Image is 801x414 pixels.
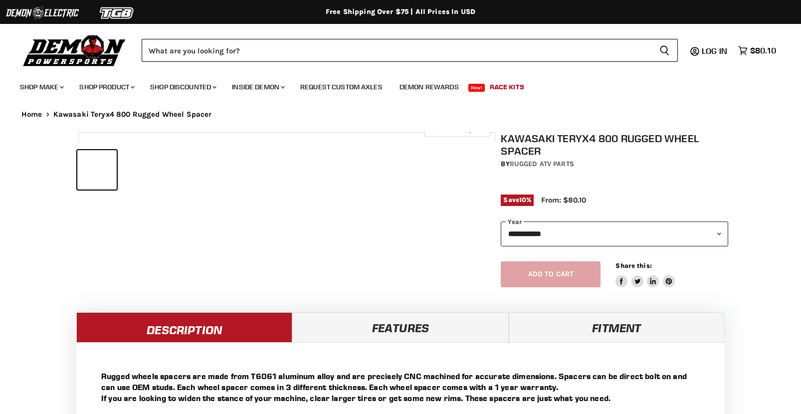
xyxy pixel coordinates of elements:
span: 10 [519,196,526,204]
aside: Share this: [615,261,675,288]
span: Save % [501,195,534,206]
a: Rugged ATV Parts [510,160,574,168]
span: Log in [702,46,727,56]
a: Log in [697,46,733,55]
a: Race Kits [482,77,532,97]
span: Click to expand [429,126,485,133]
span: New! [468,84,485,92]
select: year [501,221,728,246]
a: $80.10 [733,43,781,58]
span: Share this: [615,262,651,269]
a: Request Custom Axles [293,77,390,97]
nav: Breadcrumbs [1,110,800,119]
a: Demon Rewards [392,77,466,97]
div: by [501,159,728,170]
a: Features [292,312,508,342]
a: Shop Discounted [143,77,222,97]
span: $80.10 [750,46,776,55]
img: Demon Powersports [20,32,129,68]
span: Kawasaki Teryx4 800 Rugged Wheel Spacer [53,110,212,119]
form: Product [142,39,678,62]
ul: Main menu [12,73,774,97]
img: TGB Logo 2 [80,3,155,22]
a: Shop Make [12,77,70,97]
a: Inside Demon [224,77,291,97]
h1: Kawasaki Teryx4 800 Rugged Wheel Spacer [501,132,728,157]
a: Description [76,312,292,342]
button: Kawasaki Teryx4 800 Rugged Wheel Spacer thumbnail [77,150,117,190]
span: From: $80.10 [541,196,586,205]
button: Search [651,39,678,62]
div: Free Shipping Over $75 | All Prices In USD [1,7,800,16]
a: Home [21,110,42,119]
a: Fitment [509,312,725,342]
a: Shop Product [72,77,141,97]
img: Demon Electric Logo 2 [5,3,80,22]
input: Search [142,39,651,62]
p: Rugged wheels spacers are made from T6061 aluminum alloy and are precisely CNC machined for accur... [101,371,700,404]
